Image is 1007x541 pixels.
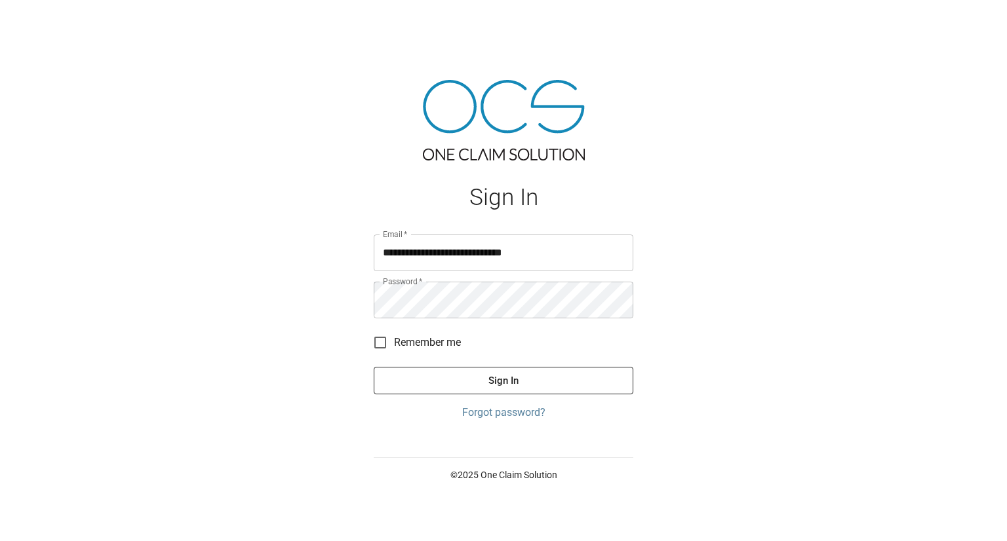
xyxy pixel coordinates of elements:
[374,405,633,420] a: Forgot password?
[383,229,408,240] label: Email
[374,367,633,394] button: Sign In
[16,8,68,34] img: ocs-logo-white-transparent.png
[394,335,461,350] span: Remember me
[383,276,422,287] label: Password
[374,184,633,211] h1: Sign In
[374,468,633,481] p: © 2025 One Claim Solution
[423,80,585,160] img: ocs-logo-tra.png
